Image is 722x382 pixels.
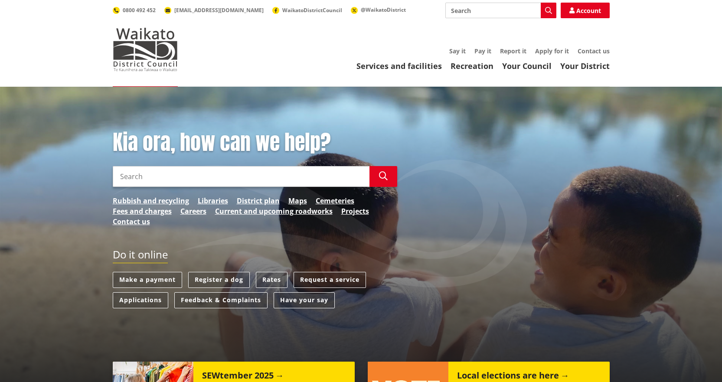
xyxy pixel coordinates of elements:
a: Contact us [113,216,150,227]
span: WaikatoDistrictCouncil [282,7,342,14]
a: Rubbish and recycling [113,196,189,206]
a: Current and upcoming roadworks [215,206,333,216]
a: Services and facilities [356,61,442,71]
h2: Do it online [113,248,168,264]
a: Have your say [274,292,335,308]
a: @WaikatoDistrict [351,6,406,13]
span: @WaikatoDistrict [361,6,406,13]
a: Maps [288,196,307,206]
input: Search input [113,166,369,187]
img: Waikato District Council - Te Kaunihera aa Takiwaa o Waikato [113,28,178,71]
a: District plan [237,196,280,206]
h1: Kia ora, how can we help? [113,130,397,155]
a: Request a service [294,272,366,288]
a: Say it [449,47,466,55]
a: Rates [256,272,287,288]
a: Account [561,3,610,18]
span: 0800 492 452 [123,7,156,14]
a: Pay it [474,47,491,55]
span: [EMAIL_ADDRESS][DOMAIN_NAME] [174,7,264,14]
input: Search input [445,3,556,18]
a: Cemeteries [316,196,354,206]
a: Careers [180,206,206,216]
a: Applications [113,292,168,308]
a: Your Council [502,61,552,71]
a: 0800 492 452 [113,7,156,14]
a: Fees and charges [113,206,172,216]
a: [EMAIL_ADDRESS][DOMAIN_NAME] [164,7,264,14]
a: Projects [341,206,369,216]
a: Libraries [198,196,228,206]
a: Register a dog [188,272,250,288]
a: Feedback & Complaints [174,292,268,308]
a: Make a payment [113,272,182,288]
a: WaikatoDistrictCouncil [272,7,342,14]
a: Apply for it [535,47,569,55]
a: Recreation [451,61,493,71]
a: Report it [500,47,526,55]
a: Your District [560,61,610,71]
a: Contact us [578,47,610,55]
